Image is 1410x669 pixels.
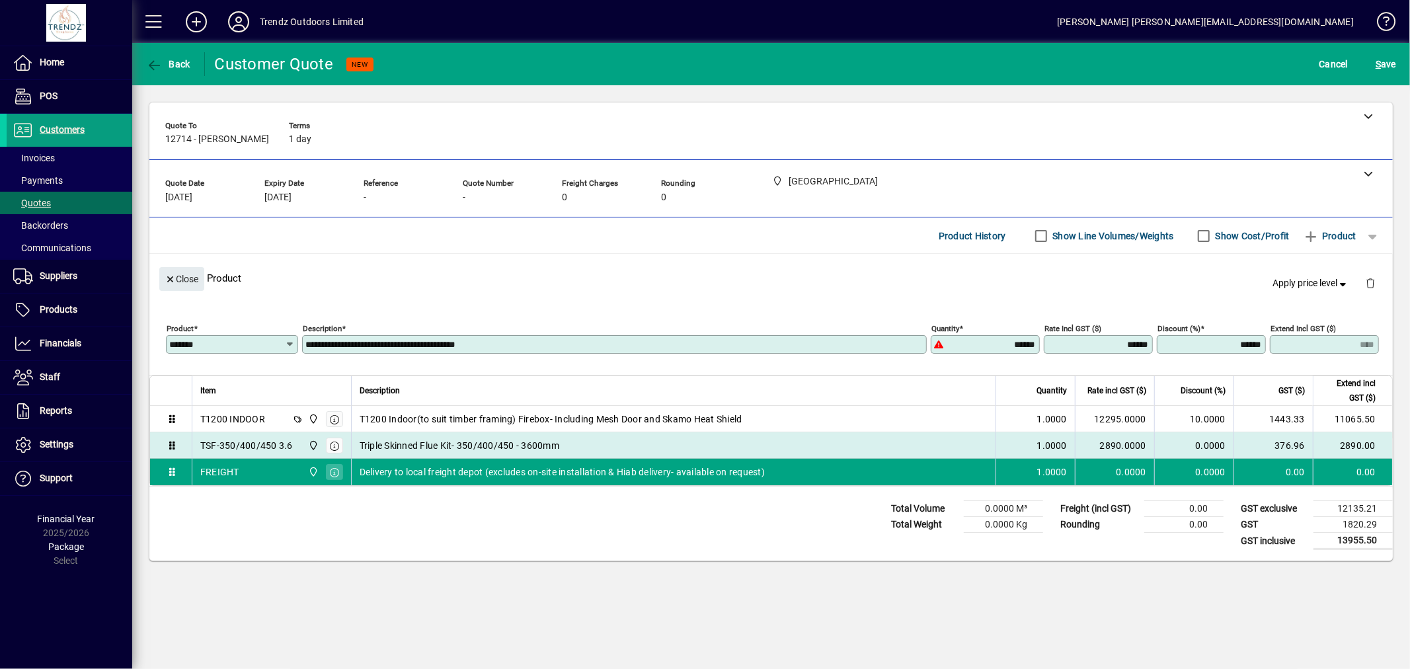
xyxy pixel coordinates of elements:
a: Communications [7,237,132,259]
div: Trendz Outdoors Limited [260,11,364,32]
label: Show Cost/Profit [1213,229,1290,243]
a: Reports [7,395,132,428]
td: GST [1234,517,1313,533]
td: 0.00 [1144,517,1224,533]
button: Close [159,267,204,291]
span: 0 [562,192,567,203]
a: Knowledge Base [1367,3,1393,46]
span: 1.0000 [1037,413,1068,426]
span: Home [40,57,64,67]
td: 13955.50 [1313,533,1393,549]
span: [DATE] [165,192,192,203]
span: New Plymouth [305,412,320,426]
span: Close [165,268,199,290]
span: Settings [40,439,73,450]
span: New Plymouth [305,438,320,453]
a: Quotes [7,192,132,214]
span: 0 [661,192,666,203]
a: Products [7,294,132,327]
span: Reports [40,405,72,416]
a: Backorders [7,214,132,237]
span: Backorders [13,220,68,231]
td: Total Weight [884,517,964,533]
app-page-header-button: Delete [1354,277,1386,289]
td: 376.96 [1234,432,1313,459]
span: S [1376,59,1381,69]
span: Apply price level [1273,276,1350,290]
div: TSF-350/400/450 3.6 [200,439,293,452]
span: Package [48,541,84,552]
span: Product [1303,225,1356,247]
span: Delivery to local freight depot (excludes on-site installation & Hiab delivery- available on requ... [360,465,765,479]
span: Triple Skinned Flue Kit- 350/400/450 - 3600mm [360,439,559,452]
mat-label: Description [303,324,342,333]
span: Payments [13,175,63,186]
span: POS [40,91,58,101]
a: Payments [7,169,132,192]
button: Delete [1354,267,1386,299]
span: Cancel [1319,54,1349,75]
td: GST inclusive [1234,533,1313,549]
span: - [364,192,366,203]
span: Financial Year [38,514,95,524]
span: Products [40,304,77,315]
div: 0.0000 [1083,465,1146,479]
td: 1443.33 [1234,406,1313,432]
div: FREIGHT [200,465,239,479]
td: 10.0000 [1154,406,1234,432]
td: 0.0000 [1154,432,1234,459]
span: Quantity [1037,383,1067,398]
button: Back [143,52,194,76]
span: ave [1376,54,1396,75]
span: Discount (%) [1181,383,1226,398]
span: Financials [40,338,81,348]
a: Invoices [7,147,132,169]
td: 1820.29 [1313,517,1393,533]
div: T1200 INDOOR [200,413,265,426]
td: GST exclusive [1234,501,1313,517]
td: 11065.50 [1313,406,1392,432]
td: Total Volume [884,501,964,517]
span: 1.0000 [1037,439,1068,452]
span: Product History [939,225,1006,247]
span: 1 day [289,134,311,145]
a: Settings [7,428,132,461]
span: 1.0000 [1037,465,1068,479]
mat-label: Rate incl GST ($) [1044,324,1101,333]
span: Rate incl GST ($) [1087,383,1146,398]
a: Financials [7,327,132,360]
div: Customer Quote [215,54,334,75]
span: Quotes [13,198,51,208]
app-page-header-button: Back [132,52,205,76]
button: Apply price level [1268,272,1355,295]
button: Product History [933,224,1011,248]
span: Customers [40,124,85,135]
span: [DATE] [264,192,292,203]
span: Support [40,473,73,483]
mat-label: Product [167,324,194,333]
td: Rounding [1054,517,1144,533]
div: 12295.0000 [1083,413,1146,426]
span: Suppliers [40,270,77,281]
span: 12714 - [PERSON_NAME] [165,134,269,145]
td: 0.00 [1234,459,1313,485]
span: - [463,192,465,203]
mat-label: Extend incl GST ($) [1271,324,1336,333]
span: GST ($) [1278,383,1305,398]
a: Home [7,46,132,79]
button: Cancel [1316,52,1352,76]
button: Profile [217,10,260,34]
span: Item [200,383,216,398]
app-page-header-button: Close [156,272,208,284]
mat-label: Quantity [931,324,959,333]
a: Staff [7,361,132,394]
span: Description [360,383,400,398]
span: T1200 Indoor(to suit timber framing) Firebox- Including Mesh Door and Skamo Heat Shield [360,413,742,426]
td: Freight (incl GST) [1054,501,1144,517]
button: Save [1372,52,1399,76]
span: Extend incl GST ($) [1321,376,1376,405]
td: 2890.00 [1313,432,1392,459]
span: Invoices [13,153,55,163]
span: Communications [13,243,91,253]
button: Add [175,10,217,34]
